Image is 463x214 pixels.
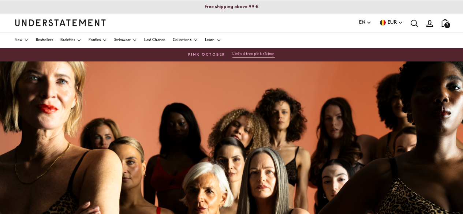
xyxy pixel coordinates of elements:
a: Bestsellers [36,33,53,48]
a: PINK OCTOBERLimited free pink ribbon [15,52,448,58]
span: Collections [173,38,191,42]
a: Collections [173,33,198,48]
span: New [15,38,22,42]
span: Learn [205,38,215,42]
a: Panties [89,33,107,48]
button: EUR [379,19,403,27]
button: EN [359,19,371,27]
span: Last Chance [144,38,165,42]
a: Last Chance [144,33,165,48]
a: Learn [205,33,221,48]
span: Swimwear [114,38,131,42]
span: PINK OCTOBER [188,52,225,58]
a: Bralettes [60,33,81,48]
span: Bestsellers [36,38,53,42]
a: Swimwear [114,33,137,48]
a: New [15,33,29,48]
a: Understatement Homepage [15,19,106,26]
span: EUR [388,19,397,27]
span: Panties [89,38,101,42]
span: Bralettes [60,38,75,42]
button: Limited free pink ribbon [232,52,275,58]
span: 3 [444,22,450,28]
a: 3 [437,15,453,30]
span: EN [359,19,365,27]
